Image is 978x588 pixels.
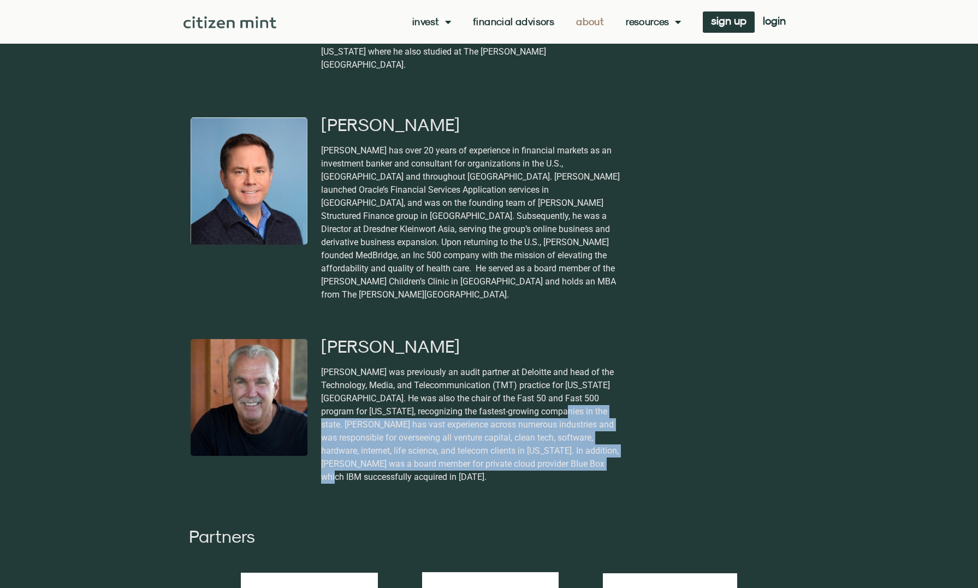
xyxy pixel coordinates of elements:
nav: Menu [412,16,681,27]
img: Citizen Mint [183,16,277,28]
a: About [576,16,604,27]
a: Financial Advisors [473,16,554,27]
a: sign up [703,11,755,33]
h2: Partners [189,527,790,545]
h2: [PERSON_NAME] [321,337,786,355]
span: sign up [711,17,746,25]
span: login [763,17,786,25]
a: Resources [626,16,681,27]
div: [PERSON_NAME] has over 20 years of experience in financial markets as an investment banker and co... [321,144,622,301]
a: login [755,11,794,33]
span: [PERSON_NAME] was previously an audit partner at Deloitte and head of the Technology, Media, and ... [321,367,619,482]
h2: [PERSON_NAME] [321,116,786,133]
a: Invest [412,16,451,27]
